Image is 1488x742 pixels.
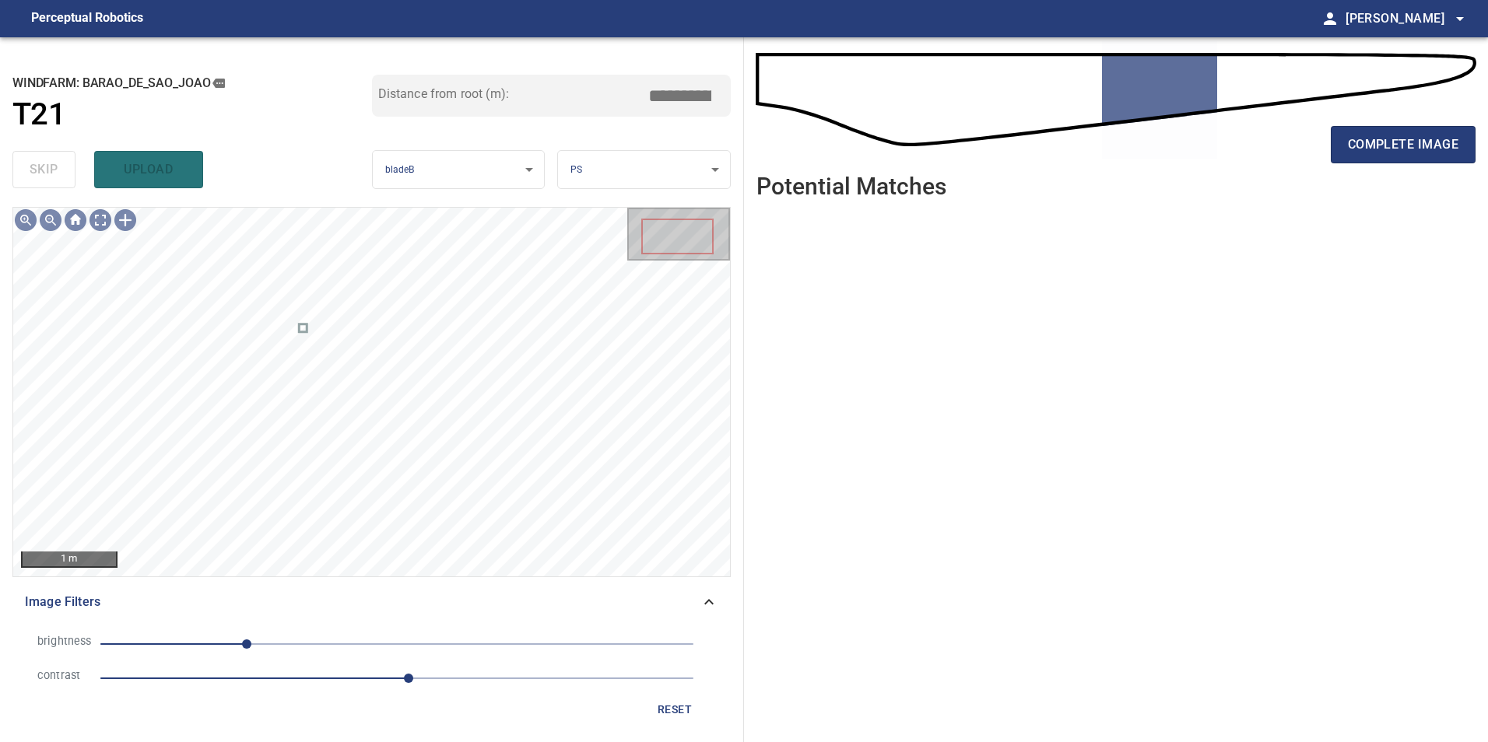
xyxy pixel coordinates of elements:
h1: T21 [12,96,65,133]
p: brightness [37,633,88,650]
button: copy message details [210,75,227,92]
h2: windfarm: Barao_de_Sao_Joao [12,75,372,92]
div: Image Filters [12,583,731,621]
span: Image Filters [25,593,700,611]
div: Go home [63,208,88,233]
p: contrast [37,667,88,684]
h2: Potential Matches [756,173,946,199]
figcaption: Perceptual Robotics [31,6,143,31]
span: reset [656,700,693,719]
div: Toggle selection [113,208,138,233]
span: person [1321,9,1339,28]
span: bladeB [385,164,415,175]
span: [PERSON_NAME] [1346,8,1469,30]
span: arrow_drop_down [1451,9,1469,28]
div: Toggle full page [88,208,113,233]
div: Zoom in [13,208,38,233]
button: reset [650,695,700,724]
button: [PERSON_NAME] [1339,3,1469,34]
label: Distance from root (m): [378,88,509,100]
a: T21 [12,96,372,133]
span: PS [570,164,582,175]
button: complete image [1331,126,1476,163]
div: bladeB [373,150,545,190]
div: PS [558,150,730,190]
span: complete image [1348,134,1458,156]
div: Zoom out [38,208,63,233]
